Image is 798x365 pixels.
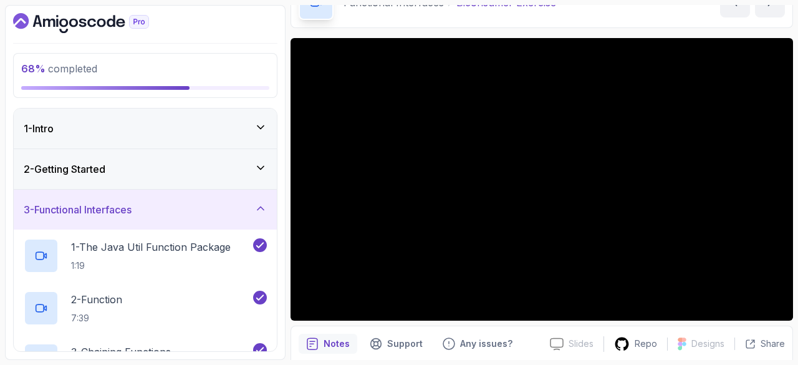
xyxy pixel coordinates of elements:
button: Support button [362,334,430,354]
p: 1 - The Java Util Function Package [71,240,231,255]
p: 3 - Chaining Functions [71,344,171,359]
button: Feedback button [435,334,520,354]
button: 3-Functional Interfaces [14,190,277,230]
iframe: 7 - BiConsumer Exercise [291,38,793,321]
button: notes button [299,334,357,354]
p: Share [761,338,785,350]
button: 1-Intro [14,109,277,148]
p: Any issues? [460,338,512,350]
p: 2 - Function [71,292,122,307]
p: Repo [635,338,657,350]
p: 1:19 [71,260,231,272]
a: Repo [604,336,667,352]
p: Slides [569,338,594,350]
p: Support [387,338,423,350]
a: Dashboard [13,13,178,33]
button: 2-Function7:39 [24,291,267,326]
button: 1-The Java Util Function Package1:19 [24,238,267,273]
span: 68 % [21,62,46,75]
p: 7:39 [71,312,122,324]
h3: 1 - Intro [24,121,54,136]
h3: 2 - Getting Started [24,162,105,177]
p: Notes [324,338,350,350]
button: 2-Getting Started [14,149,277,189]
h3: 3 - Functional Interfaces [24,202,132,217]
span: completed [21,62,97,75]
button: Share [734,338,785,350]
p: Designs [691,338,724,350]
